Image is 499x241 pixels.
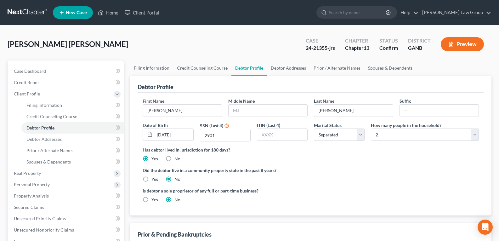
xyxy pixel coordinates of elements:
[14,227,74,232] span: Unsecured Nonpriority Claims
[14,91,40,96] span: Client Profile
[379,37,398,44] div: Status
[14,80,41,85] span: Credit Report
[231,60,267,76] a: Debtor Profile
[130,60,173,76] a: Filing Information
[267,60,310,76] a: Debtor Addresses
[9,77,124,88] a: Credit Report
[419,7,491,18] a: [PERSON_NAME] Law Group
[314,105,393,117] input: --
[306,44,335,52] div: 24-21355-jrs
[174,176,180,182] label: No
[9,213,124,224] a: Unsecured Priority Claims
[26,125,54,130] span: Debtor Profile
[21,156,124,168] a: Spouses & Dependents
[9,202,124,213] a: Secured Claims
[151,156,158,162] label: Yes
[173,60,231,76] a: Credit Counseling Course
[364,45,369,51] span: 13
[345,37,369,44] div: Chapter
[143,146,479,153] label: Has debtor lived in jurisdiction for 180 days?
[26,159,71,164] span: Spouses & Dependents
[9,66,124,77] a: Case Dashboard
[229,105,307,117] input: M.I
[143,98,164,104] label: First Name
[200,129,250,141] input: XXXX
[228,98,255,104] label: Middle Name
[138,231,212,238] div: Prior & Pending Bankruptcies
[14,182,50,187] span: Personal Property
[371,122,441,129] label: How many people in the household?
[174,156,180,162] label: No
[143,122,168,129] label: Date of Birth
[143,187,308,194] label: Is debtor a sole proprietor of any full or part-time business?
[21,100,124,111] a: Filing Information
[151,176,158,182] label: Yes
[138,83,173,91] div: Debtor Profile
[14,68,46,74] span: Case Dashboard
[8,39,128,49] span: [PERSON_NAME] [PERSON_NAME]
[174,197,180,203] label: No
[400,105,479,117] input: --
[257,129,307,141] input: XXXX
[21,145,124,156] a: Prior / Alternate Names
[143,167,479,174] label: Did the debtor live in a community property state in the past 8 years?
[66,10,87,15] span: New Case
[9,190,124,202] a: Property Analysis
[364,60,416,76] a: Spouses & Dependents
[26,114,77,119] span: Credit Counseling Course
[26,102,62,108] span: Filing Information
[329,7,387,18] input: Search by name...
[95,7,122,18] a: Home
[21,111,124,122] a: Credit Counseling Course
[397,7,418,18] a: Help
[21,134,124,145] a: Debtor Addresses
[379,44,398,52] div: Confirm
[345,44,369,52] div: Chapter
[14,193,49,198] span: Property Analysis
[151,197,158,203] label: Yes
[408,44,431,52] div: GANB
[143,105,222,117] input: --
[14,204,44,210] span: Secured Claims
[14,216,66,221] span: Unsecured Priority Claims
[26,148,73,153] span: Prior / Alternate Names
[26,136,62,142] span: Debtor Addresses
[200,122,223,129] label: SSN (Last 4)
[155,129,193,141] input: MM/DD/YYYY
[441,37,484,51] button: Preview
[310,60,364,76] a: Prior / Alternate Names
[306,37,335,44] div: Case
[408,37,431,44] div: District
[314,122,342,129] label: Marital Status
[478,220,493,235] div: Open Intercom Messenger
[14,170,41,176] span: Real Property
[400,98,411,104] label: Suffix
[21,122,124,134] a: Debtor Profile
[257,122,280,129] label: ITIN (Last 4)
[9,224,124,236] a: Unsecured Nonpriority Claims
[122,7,162,18] a: Client Portal
[314,98,334,104] label: Last Name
